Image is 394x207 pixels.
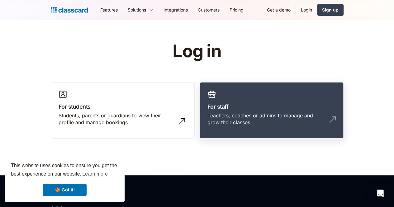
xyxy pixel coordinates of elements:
[207,102,336,111] h3: For staff
[5,156,125,202] div: cookieconsent
[207,112,323,126] div: Teachers, coaches or admins to manage and grow their classes
[159,3,193,17] a: Integrations
[225,3,249,17] a: Pricing
[11,162,119,179] span: This website uses cookies to ensure you get the best experience on our website.
[98,42,296,61] h1: Log in
[322,7,339,13] div: Sign up
[200,82,344,139] a: For staffTeachers, coaches or admins to manage and grow their classes
[262,3,296,17] a: Get a demo
[95,3,123,17] a: Features
[128,7,146,13] div: Solutions
[81,169,109,179] a: learn more about cookies
[59,112,174,126] div: Students, parents or guardians to view their profile and manage bookings
[373,186,388,201] div: Open Intercom Messenger
[317,4,344,16] a: Sign up
[59,102,187,111] h3: For students
[123,3,159,17] div: Solutions
[296,3,317,17] a: Login
[51,6,88,14] a: home
[43,184,87,196] a: dismiss cookie message
[193,3,225,17] a: Customers
[51,82,195,139] a: For studentsStudents, parents or guardians to view their profile and manage bookings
